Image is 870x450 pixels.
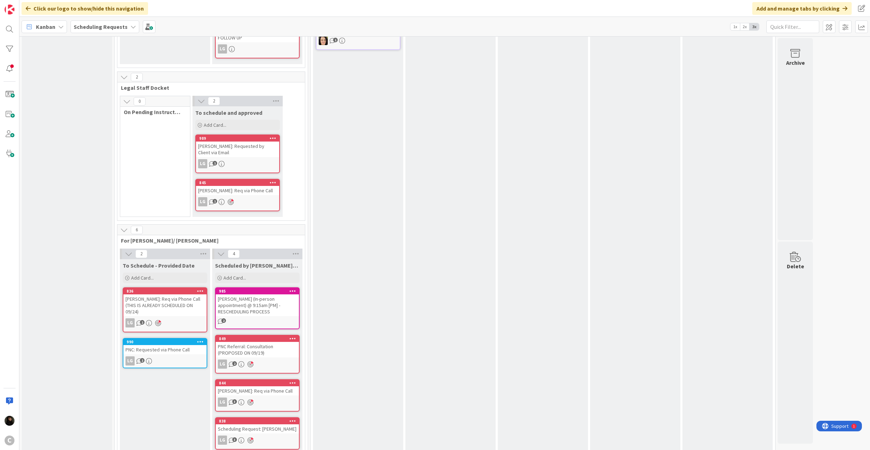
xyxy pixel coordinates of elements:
a: 845[PERSON_NAME]: Req via Phone CallLG [195,179,280,211]
div: Scheduling Request: [PERSON_NAME] [216,424,299,433]
div: [PERSON_NAME] (In-person appointment) @ 9:15am [PM] - RESCHEDULING PROCESS [216,294,299,316]
div: [PERSON_NAME]: Req via Phone Call [216,386,299,395]
div: 990 [123,339,207,345]
div: 985[PERSON_NAME] (In-person appointment) @ 9:15am [PM] - RESCHEDULING PROCESS [216,288,299,316]
a: 990PNC: Requested via Phone CallLG [123,338,207,368]
img: BL [319,36,328,45]
span: 3x [749,23,759,30]
div: PNC Referral: Consultation (PROPOSED ON 09/19) [216,342,299,357]
div: 838Scheduling Request: [PERSON_NAME] [216,418,299,433]
div: 845 [199,180,279,185]
div: 849PNC Referral: Consultation (PROPOSED ON 09/19) [216,336,299,357]
div: LG [216,398,299,407]
div: LG [196,159,279,168]
div: Delete [787,262,804,270]
div: 838 [219,419,299,424]
div: 849 [216,336,299,342]
span: Kanban [36,23,55,31]
div: LG [218,398,227,407]
div: LG [216,436,299,445]
div: LG [198,159,207,168]
div: 1 [37,3,38,8]
div: LG [218,44,227,54]
b: Scheduling Requests [74,23,128,30]
span: Scheduled by Laine/Pring [215,262,300,269]
div: LG [216,44,299,54]
div: 845[PERSON_NAME]: Req via Phone Call [196,180,279,195]
div: Click our logo to show/hide this navigation [22,2,148,15]
span: 2 [140,320,145,325]
div: LG [123,318,207,327]
div: [PERSON_NAME]: Req via Phone Call [196,186,279,195]
span: 1 [333,38,338,42]
span: For Laine Guevarra/ Pring Matondo [121,237,296,244]
div: 989[PERSON_NAME]: Requested by Client via Email [196,135,279,157]
div: 990PNC: Requested via Phone Call [123,339,207,354]
div: BL [317,36,400,45]
span: 2x [740,23,749,30]
span: 1 [213,161,217,165]
div: 838 [216,418,299,424]
div: 844[PERSON_NAME]: Req via Phone Call [216,380,299,395]
div: LG [196,197,279,206]
span: Support [15,1,32,10]
div: [PERSON_NAME]: Requested by Client via Email [196,142,279,157]
span: 1 [213,199,217,204]
span: 3 [232,437,237,442]
a: 836[PERSON_NAME]: Req via Phone Call (THIS IS ALREADY SCHEDULED ON 09/24)LG [123,287,207,332]
div: Add and manage tabs by clicking [752,2,852,15]
div: 836 [127,289,207,294]
span: 2 [131,73,143,81]
div: LG [216,360,299,369]
a: 838Scheduling Request: [PERSON_NAME]LG [215,417,300,450]
span: 2 [208,97,220,105]
span: To schedule and approved [195,109,262,116]
div: LG [123,356,207,365]
div: C [5,436,14,445]
span: 1x [730,23,740,30]
div: 849 [219,336,299,341]
span: Legal Staff Docket [121,84,296,91]
img: ES [5,416,14,426]
div: 989 [199,136,279,141]
a: 989[PERSON_NAME]: Requested by Client via EmailLG [195,135,280,173]
div: LG [198,197,207,206]
img: Visit kanbanzone.com [5,5,14,14]
div: LG [218,436,227,445]
span: 6 [131,226,143,234]
div: 845 [196,180,279,186]
span: On Pending Instructed by Legal [124,108,181,115]
div: LG [125,356,135,365]
div: LG [125,318,135,327]
div: Archive [786,58,805,67]
span: 3 [232,399,237,404]
div: 836[PERSON_NAME]: Req via Phone Call (THIS IS ALREADY SCHEDULED ON 09/24) [123,288,207,316]
div: 989 [196,135,279,142]
span: 2 [140,358,145,363]
div: 990 [127,339,207,344]
div: 836 [123,288,207,294]
div: PNC: Requested via Phone Call [123,345,207,354]
span: To Schedule - Provided Date [123,262,195,269]
span: 2 [221,318,226,323]
div: LG [218,360,227,369]
a: 844[PERSON_NAME]: Req via Phone CallLG [215,379,300,412]
span: Add Card... [131,275,154,281]
span: Add Card... [204,122,226,128]
input: Quick Filter... [766,20,819,33]
span: 2 [232,361,237,366]
a: 849PNC Referral: Consultation (PROPOSED ON 09/19)LG [215,335,300,374]
span: 4 [228,250,240,258]
span: 2 [135,250,147,258]
span: 0 [134,97,146,106]
div: [PERSON_NAME]: Req via Phone Call (THIS IS ALREADY SCHEDULED ON 09/24) [123,294,207,316]
div: 844 [216,380,299,386]
div: 985 [219,289,299,294]
a: 985[PERSON_NAME] (In-person appointment) @ 9:15am [PM] - RESCHEDULING PROCESS [215,287,300,329]
div: 985 [216,288,299,294]
span: Add Card... [223,275,246,281]
div: 844 [219,381,299,386]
